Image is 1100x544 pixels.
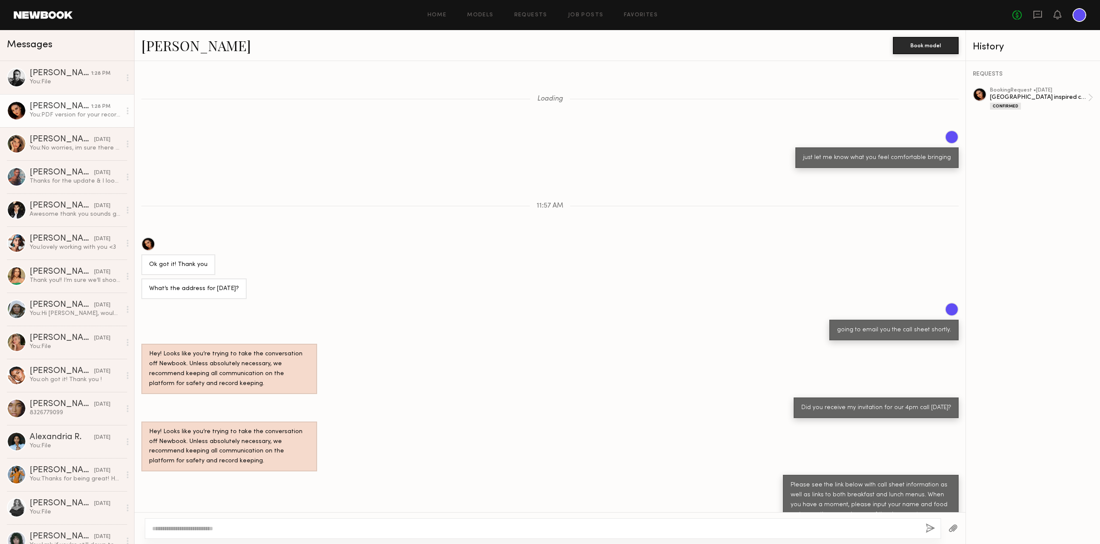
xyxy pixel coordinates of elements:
[91,70,110,78] div: 1:28 PM
[30,376,121,384] div: You: oh got it! Thank you !
[537,95,563,103] span: Loading
[94,235,110,243] div: [DATE]
[30,78,121,86] div: You: File
[990,88,1088,93] div: booking Request • [DATE]
[30,409,121,417] div: 8326779099
[428,12,447,18] a: Home
[149,349,309,389] div: Hey! Looks like you’re trying to take the conversation off Newbook. Unless absolutely necessary, ...
[94,367,110,376] div: [DATE]
[94,169,110,177] div: [DATE]
[30,111,121,119] div: You: PDF version for your records ^
[30,508,121,516] div: You: File
[149,260,208,270] div: Ok got it! Thank you
[30,433,94,442] div: Alexandria R.
[30,367,94,376] div: [PERSON_NAME]
[94,533,110,541] div: [DATE]
[30,235,94,243] div: [PERSON_NAME]
[973,71,1093,77] div: REQUESTS
[30,243,121,251] div: You: lovely working with you <3
[893,41,959,49] a: Book model
[30,168,94,177] div: [PERSON_NAME]
[30,400,94,409] div: [PERSON_NAME]
[94,301,110,309] div: [DATE]
[990,103,1021,110] div: Confirmed
[94,136,110,144] div: [DATE]
[30,69,91,78] div: [PERSON_NAME]
[141,36,251,55] a: [PERSON_NAME]
[30,135,94,144] div: [PERSON_NAME]
[837,325,951,335] div: going to email you the call sheet shortly.
[30,177,121,185] div: Thanks for the update & I look forward to hearing from you.
[30,301,94,309] div: [PERSON_NAME]
[30,475,121,483] div: You: Thanks for being great! Hope to work together soon again xo
[91,103,110,111] div: 1:28 PM
[7,40,52,50] span: Messages
[537,202,563,210] span: 11:57 AM
[94,500,110,508] div: [DATE]
[514,12,547,18] a: Requests
[30,144,121,152] div: You: No worries, im sure there will be other projects for us to work on in the future <3
[973,42,1093,52] div: History
[149,284,239,294] div: What’s the address for [DATE]?
[467,12,493,18] a: Models
[30,202,94,210] div: [PERSON_NAME]
[149,427,309,467] div: Hey! Looks like you’re trying to take the conversation off Newbook. Unless absolutely necessary, ...
[30,334,94,342] div: [PERSON_NAME]
[30,532,94,541] div: [PERSON_NAME]
[30,499,94,508] div: [PERSON_NAME]
[30,268,94,276] div: [PERSON_NAME]
[30,342,121,351] div: You: File
[990,88,1093,110] a: bookingRequest •[DATE][GEOGRAPHIC_DATA] inspired commercialConfirmed
[30,442,121,450] div: You: File
[30,210,121,218] div: Awesome thank you sounds great
[94,202,110,210] div: [DATE]
[30,466,94,475] div: [PERSON_NAME]
[893,37,959,54] button: Book model
[990,93,1088,101] div: [GEOGRAPHIC_DATA] inspired commercial
[568,12,604,18] a: Job Posts
[30,309,121,318] div: You: Hi [PERSON_NAME], would love to shoot with you if you're available! Wasn't sure if you decli...
[94,334,110,342] div: [DATE]
[30,276,121,284] div: Thank you!! I’m sure we’ll shoot soon 😄
[803,153,951,163] div: just let me know what you feel comfortable bringing
[624,12,658,18] a: Favorites
[94,268,110,276] div: [DATE]
[94,434,110,442] div: [DATE]
[801,403,951,413] div: Did you receive my invitation for our 4pm call [DATE]?
[30,102,91,111] div: [PERSON_NAME]
[94,467,110,475] div: [DATE]
[94,400,110,409] div: [DATE]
